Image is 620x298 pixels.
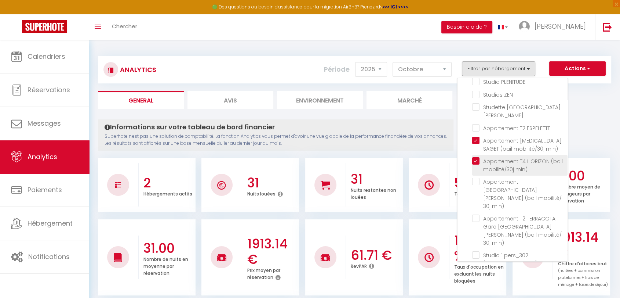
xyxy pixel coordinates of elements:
[28,152,57,161] span: Analytics
[28,119,61,128] span: Messages
[115,182,121,188] img: NO IMAGE
[105,133,447,147] p: Superhote n'est pas une solution de comptabilité. La fonction Analytics vous permet d'avoir une v...
[519,21,530,32] img: ...
[28,185,62,194] span: Paiements
[558,168,608,184] h3: 2.00
[483,104,561,119] span: Studette [GEOGRAPHIC_DATA][PERSON_NAME]
[143,241,194,256] h3: 31.00
[483,78,525,86] span: Studio PLENITUDE
[462,61,535,76] button: Filtrer par hébergement
[22,20,67,33] img: Super Booking
[558,268,608,287] span: (nuitées + commission plateformes + frais de ménage + taxes de séjour)
[98,91,184,109] li: General
[28,252,70,261] span: Notifications
[351,248,401,263] h3: 61.71 €
[351,186,396,200] p: Nuits restantes non louées
[247,266,280,280] p: Prix moyen par réservation
[383,4,408,10] a: >>> ICI <<<<
[105,123,447,131] h4: Informations sur votre tableau de bord financier
[454,233,504,264] h3: 100.00 %
[247,236,297,267] h3: 1913.14 €
[351,262,367,269] p: RevPAR
[324,61,350,78] label: Période
[558,259,608,288] p: Chiffre d'affaires brut
[454,189,496,197] p: Taux d'occupation
[483,215,562,247] span: Appartement T2 TERRACOTA Gare [GEOGRAPHIC_DATA][PERSON_NAME] (bail mobilité/ 30j min)
[28,85,70,94] span: Réservations
[483,125,550,132] span: Appartement T2 ESPELETTE
[143,255,188,276] p: Nombre de nuits en moyenne par réservation
[366,91,452,109] li: Marché
[441,21,492,33] button: Besoin d'aide ?
[143,175,194,191] h3: 2
[483,178,562,210] span: Appartement [GEOGRAPHIC_DATA][PERSON_NAME] (bail mobilité/ 30j min)
[28,219,73,228] span: Hébergement
[143,189,192,197] p: Hébergements actifs
[558,182,600,204] p: Nombre moyen de voyageurs par réservation
[118,61,156,78] h3: Analytics
[483,91,513,98] span: Studios ZEN
[112,22,137,30] span: Chercher
[483,137,562,152] span: Appartement [MEDICAL_DATA] SAGET (bail mobilité/30j min)
[187,91,273,109] li: Avis
[106,14,143,40] a: Chercher
[513,14,595,40] a: ... [PERSON_NAME]
[277,91,363,109] li: Environnement
[351,172,401,187] h3: 31
[558,230,608,261] h3: 1913.14 €
[483,158,563,173] span: Appartement T4 HORIZON (bail mobilité/30j min)
[28,52,65,61] span: Calendriers
[247,189,275,197] p: Nuits louées
[454,262,503,284] p: Taux d'occupation en excluant les nuits bloquées
[549,61,606,76] button: Actions
[247,175,297,191] h3: 31
[454,175,504,191] h3: 50.00 %
[424,253,434,262] img: NO IMAGE
[535,22,586,31] span: [PERSON_NAME]
[603,22,612,32] img: logout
